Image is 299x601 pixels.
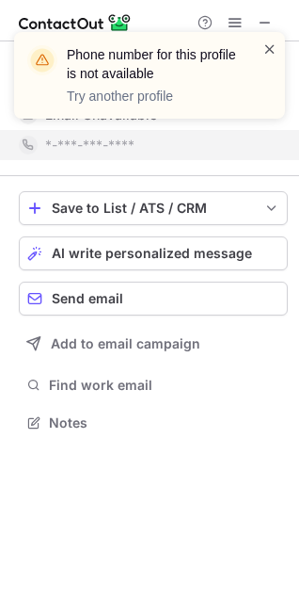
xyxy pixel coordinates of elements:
button: Add to email campaign [19,327,288,361]
img: warning [27,45,57,75]
button: Notes [19,410,288,436]
p: Try another profile [67,87,240,106]
div: Save to List / ATS / CRM [52,201,255,216]
span: Find work email [49,377,280,394]
button: Send email [19,282,288,316]
span: Send email [52,291,123,306]
header: Phone number for this profile is not available [67,45,240,83]
button: Find work email [19,372,288,398]
span: AI write personalized message [52,246,252,261]
button: save-profile-one-click [19,191,288,225]
button: AI write personalized message [19,236,288,270]
span: Notes [49,414,280,431]
img: ContactOut v5.3.10 [19,11,132,34]
span: Add to email campaign [51,336,200,351]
